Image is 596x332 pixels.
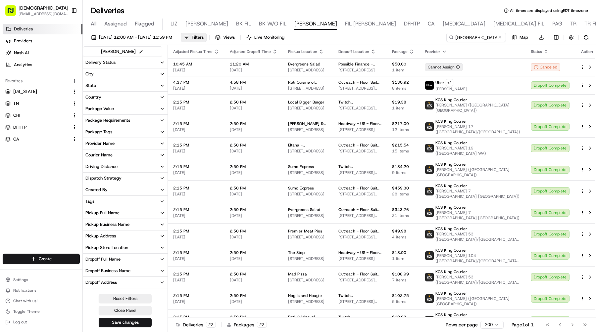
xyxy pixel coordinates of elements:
span: Evergreens Salad [288,207,320,212]
span: All times are displayed using EDT timezone [510,8,588,13]
span: 2:15 PM [173,164,219,169]
button: Settings [3,275,80,284]
span: [DATE] [230,105,277,111]
span: Headway - US - Floor Suite 500 A [338,250,381,255]
button: Refresh [581,33,591,42]
a: Analytics [3,60,82,70]
a: TN [5,101,69,106]
button: [DEMOGRAPHIC_DATA][EMAIL_ADDRESS][DOMAIN_NAME] [3,3,69,19]
div: Package Tags [85,129,112,135]
span: Outreach - Floor Suite 500 [338,271,381,277]
span: CA [13,136,19,142]
span: KCS King Courier [435,140,467,145]
span: 2:15 PM [173,250,219,255]
span: Status [531,49,542,54]
span: Pickup Location [288,49,317,54]
span: Chat with us! [13,298,37,304]
span: 7 items [392,277,414,283]
img: 1736555255976-a54dd68f-1ca7-489b-9aae-adbdc363a1c4 [13,103,19,108]
span: 1 item [392,105,414,111]
span: [PERSON_NAME] 53 ([GEOGRAPHIC_DATA]/[GEOGRAPHIC_DATA] [GEOGRAPHIC_DATA]) [435,274,520,285]
span: Live Monitoring [254,34,284,40]
button: Live Monitoring [243,33,287,42]
span: [DATE] [173,86,219,91]
button: Courier Name [83,149,168,161]
span: 2:50 PM [230,186,277,191]
span: Package [392,49,408,54]
span: KCS King Courier [435,248,467,253]
span: Provider [425,49,440,54]
span: $343.76 [392,207,414,212]
img: kcs-delivery.png [425,316,434,324]
div: Canceled [531,63,560,71]
div: Package Value [85,106,114,112]
span: [DATE] [230,170,277,175]
span: TR [570,20,576,28]
span: Hog Island Hoagie [288,293,322,298]
span: [PERSON_NAME] ([GEOGRAPHIC_DATA] [GEOGRAPHIC_DATA]) [435,167,520,178]
div: Package Requirements [85,117,130,123]
span: 21 items [392,213,414,218]
div: [PERSON_NAME] [101,48,144,55]
span: [MEDICAL_DATA] FIL [493,20,544,28]
button: CHI [3,110,80,121]
span: Eltana - [GEOGRAPHIC_DATA] [288,143,328,148]
img: kcs-delivery.png [425,208,434,217]
span: [PERSON_NAME] 17 ([GEOGRAPHIC_DATA]/[GEOGRAPHIC_DATA]) [435,124,520,135]
span: 2:15 PM [173,271,219,277]
span: Uber [435,80,444,85]
span: Sumo Express [288,186,314,191]
span: [DATE] [173,234,219,240]
span: LIZ [171,20,177,28]
span: $108.99 [392,271,414,277]
button: Save changes [99,318,152,327]
span: 4 items [392,234,414,240]
button: Dropoff Business Name [83,265,168,276]
span: [STREET_ADDRESS][PERSON_NAME] [338,213,381,218]
span: Local Bigger Burger [288,100,324,105]
div: 💻 [56,131,61,136]
span: [DATE] [173,256,219,261]
span: [STREET_ADDRESS][PERSON_NAME] [338,277,381,283]
div: We're available if you need us! [30,70,91,75]
a: [US_STATE] [5,89,69,95]
span: [STREET_ADDRESS] [338,256,381,261]
span: KCS King Courier [435,97,467,103]
span: $130.92 [392,80,414,85]
div: Favorites [3,76,80,86]
button: Views [212,33,238,42]
span: Dropoff Location [338,49,369,54]
span: [STREET_ADDRESS] [288,213,328,218]
a: CHI [5,112,69,118]
span: [STREET_ADDRESS] [288,191,328,197]
span: $184.20 [392,164,414,169]
span: Adjusted Dropoff Time [230,49,271,54]
span: 2:50 PM [230,121,277,126]
button: [DATE] 12:00 AM - [DATE] 11:59 PM [88,33,175,42]
span: Roti Cuisine of [GEOGRAPHIC_DATA] [288,80,328,85]
span: Nash AI [14,50,29,56]
span: [STREET_ADDRESS] [288,127,328,132]
span: Headway - US - Floor Suite 500 A [338,121,381,126]
span: [DATE] [173,148,219,154]
img: uber-new-logo.jpeg [425,81,434,90]
span: [STREET_ADDRESS] [338,127,381,132]
span: Settings [13,277,28,282]
a: Providers [3,36,82,46]
span: [DATE] [173,213,219,218]
span: Toggle Theme [13,309,40,314]
span: [STREET_ADDRESS][PERSON_NAME] [338,148,381,154]
span: $459.30 [392,186,414,191]
span: $49.98 [392,228,414,234]
span: 4:37 PM [173,80,219,85]
span: [US_STATE] [13,89,37,95]
button: [DEMOGRAPHIC_DATA] [19,5,68,11]
span: Evergreens Salad [288,62,320,67]
span: DFHTP [404,20,420,28]
span: 8 items [392,86,414,91]
button: Chat with us! [3,296,80,306]
span: [DATE] [173,191,219,197]
span: Log out [13,319,27,325]
span: Outreach - Floor Suite 500 [338,186,381,191]
span: [PERSON_NAME] ([GEOGRAPHIC_DATA] [GEOGRAPHIC_DATA]) [435,103,520,113]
